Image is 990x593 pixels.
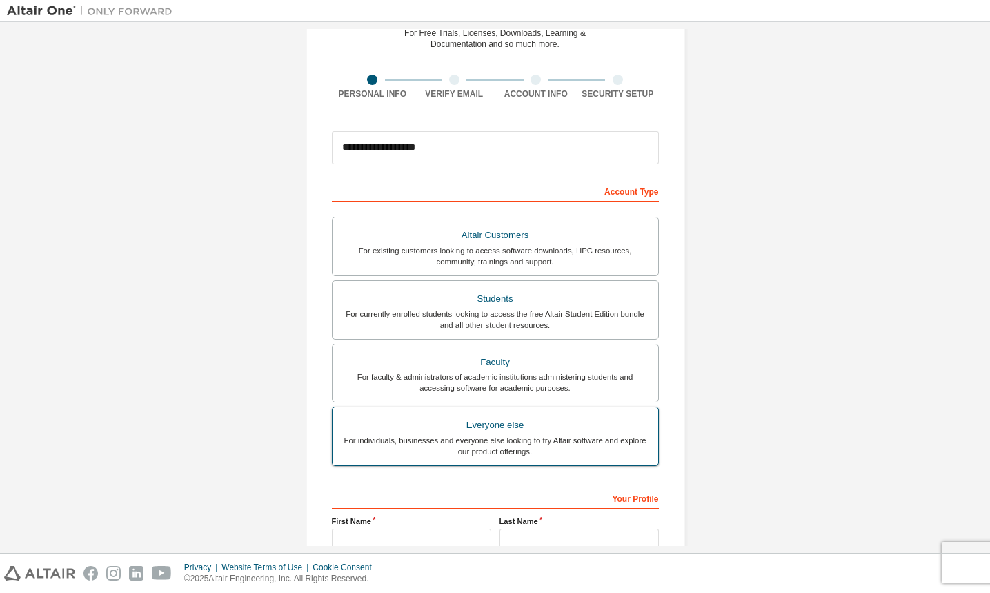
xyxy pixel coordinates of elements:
div: Personal Info [332,88,414,99]
div: Everyone else [341,416,650,435]
div: For individuals, businesses and everyone else looking to try Altair software and explore our prod... [341,435,650,457]
div: For faculty & administrators of academic institutions administering students and accessing softwa... [341,371,650,393]
img: youtube.svg [152,566,172,581]
div: Altair Customers [341,226,650,245]
img: instagram.svg [106,566,121,581]
div: Your Profile [332,487,659,509]
img: altair_logo.svg [4,566,75,581]
label: Last Name [499,516,659,527]
div: Verify Email [413,88,495,99]
div: Cookie Consent [313,562,379,573]
img: Altair One [7,4,179,18]
img: linkedin.svg [129,566,143,581]
div: For Free Trials, Licenses, Downloads, Learning & Documentation and so much more. [404,28,586,50]
div: Account Type [332,179,659,202]
div: Faculty [341,353,650,372]
div: Students [341,289,650,309]
div: Account Info [495,88,577,99]
img: facebook.svg [83,566,98,581]
div: Website Terms of Use [221,562,313,573]
div: Security Setup [577,88,659,99]
div: For currently enrolled students looking to access the free Altair Student Edition bundle and all ... [341,309,650,331]
div: For existing customers looking to access software downloads, HPC resources, community, trainings ... [341,245,650,267]
div: Privacy [184,562,221,573]
label: First Name [332,516,491,527]
p: © 2025 Altair Engineering, Inc. All Rights Reserved. [184,573,380,585]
